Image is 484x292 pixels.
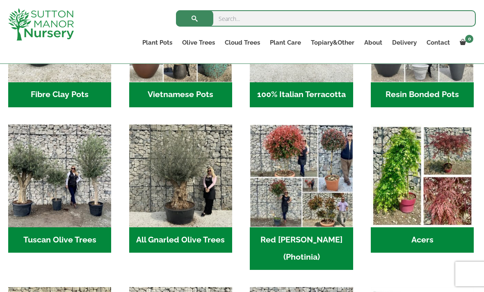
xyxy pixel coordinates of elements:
[250,124,353,270] a: Visit product category Red Robin (Photinia)
[422,37,455,48] a: Contact
[306,37,359,48] a: Topiary&Other
[8,227,111,253] h2: Tuscan Olive Trees
[250,227,353,270] h2: Red [PERSON_NAME] (Photinia)
[455,37,476,48] a: 0
[465,35,473,43] span: 0
[129,124,232,253] a: Visit product category All Gnarled Olive Trees
[220,37,265,48] a: Cloud Trees
[129,227,232,253] h2: All Gnarled Olive Trees
[265,37,306,48] a: Plant Care
[177,37,220,48] a: Olive Trees
[137,37,177,48] a: Plant Pots
[8,8,74,41] img: logo
[371,227,474,253] h2: Acers
[129,82,232,108] h2: Vietnamese Pots
[371,124,474,227] img: Home - Untitled Project 4
[250,82,353,108] h2: 100% Italian Terracotta
[359,37,387,48] a: About
[387,37,422,48] a: Delivery
[8,124,111,253] a: Visit product category Tuscan Olive Trees
[176,10,476,27] input: Search...
[371,124,474,253] a: Visit product category Acers
[371,82,474,108] h2: Resin Bonded Pots
[250,124,353,227] img: Home - F5A23A45 75B5 4929 8FB2 454246946332
[129,124,232,227] img: Home - 5833C5B7 31D0 4C3A 8E42 DB494A1738DB
[8,124,111,227] img: Home - 7716AD77 15EA 4607 B135 B37375859F10
[8,82,111,108] h2: Fibre Clay Pots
